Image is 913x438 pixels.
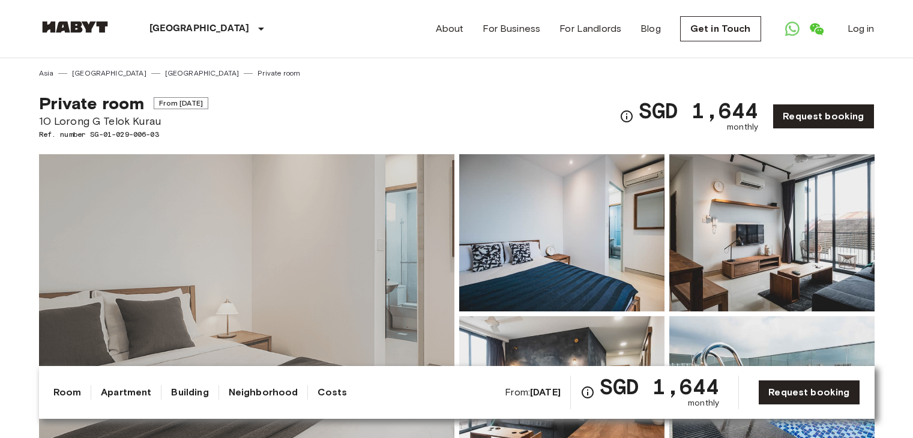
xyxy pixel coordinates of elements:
[758,380,860,405] a: Request booking
[727,121,758,133] span: monthly
[559,22,621,36] a: For Landlords
[39,21,111,33] img: Habyt
[688,397,719,409] span: monthly
[436,22,464,36] a: About
[780,17,804,41] a: Open WhatsApp
[39,68,54,79] a: Asia
[580,385,595,400] svg: Check cost overview for full price breakdown. Please note that discounts apply to new joiners onl...
[459,154,664,311] img: Picture of unit SG-01-029-006-03
[39,129,208,140] span: Ref. number SG-01-029-006-03
[39,113,208,129] span: 10 Lorong G Telok Kurau
[483,22,540,36] a: For Business
[101,385,151,400] a: Apartment
[680,16,761,41] a: Get in Touch
[149,22,250,36] p: [GEOGRAPHIC_DATA]
[171,385,208,400] a: Building
[530,386,561,398] b: [DATE]
[848,22,875,36] a: Log in
[53,385,82,400] a: Room
[154,97,208,109] span: From [DATE]
[600,376,719,397] span: SGD 1,644
[669,154,875,311] img: Picture of unit SG-01-029-006-03
[639,100,758,121] span: SGD 1,644
[773,104,874,129] a: Request booking
[39,93,145,113] span: Private room
[640,22,661,36] a: Blog
[165,68,240,79] a: [GEOGRAPHIC_DATA]
[229,385,298,400] a: Neighborhood
[258,68,300,79] a: Private room
[804,17,828,41] a: Open WeChat
[505,386,561,399] span: From:
[318,385,347,400] a: Costs
[72,68,146,79] a: [GEOGRAPHIC_DATA]
[619,109,634,124] svg: Check cost overview for full price breakdown. Please note that discounts apply to new joiners onl...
